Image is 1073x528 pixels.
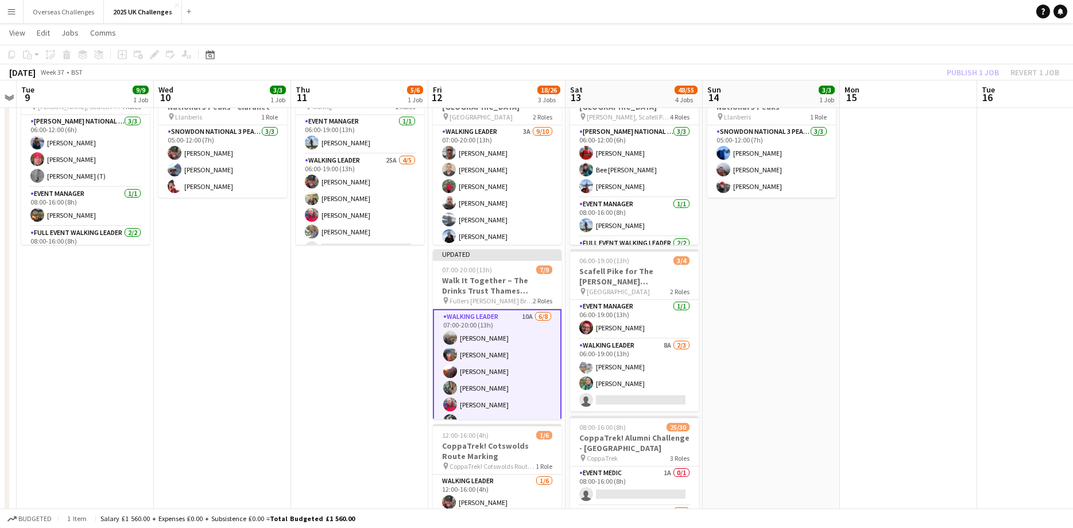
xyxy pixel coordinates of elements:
[37,28,50,38] span: Edit
[570,433,699,453] h3: CoppaTrek! Alumni Challenge - [GEOGRAPHIC_DATA]
[100,514,355,523] div: Salary £1 560.00 + Expenses £0.00 + Subsistence £0.00 =
[670,113,689,121] span: 4 Roles
[533,296,552,305] span: 2 Roles
[819,95,834,104] div: 1 Job
[538,95,560,104] div: 3 Jobs
[9,67,36,78] div: [DATE]
[38,68,67,76] span: Week 37
[442,431,489,440] span: 12:00-16:00 (4h)
[18,515,52,523] span: Budgeted
[21,75,150,245] app-job-card: 06:00-00:00 (18h) (Wed)9/9National 3 Peaks - Claranet [PERSON_NAME], Scafell Pike and Snowdon4 Ro...
[21,84,34,95] span: Tue
[9,28,25,38] span: View
[433,249,561,419] app-job-card: Updated07:00-20:00 (13h)7/9Walk It Together – The Drinks Trust Thames Footpath Challenge Fullers ...
[667,423,689,431] span: 25/30
[57,25,83,40] a: Jobs
[261,113,278,121] span: 1 Role
[104,1,182,23] button: 2025 UK Challenges
[133,86,149,94] span: 9/9
[158,125,287,198] app-card-role: Snowdon National 3 Peaks Walking Leader3/305:00-12:00 (7h)[PERSON_NAME][PERSON_NAME][PERSON_NAME]
[24,1,104,23] button: Overseas Challenges
[6,512,53,525] button: Budgeted
[433,249,561,259] div: Updated
[570,266,699,287] h3: Scafell Pike for The [PERSON_NAME] [PERSON_NAME] Trust
[133,95,148,104] div: 1 Job
[706,91,721,104] span: 14
[670,287,689,296] span: 2 Roles
[536,431,552,440] span: 1/6
[675,95,697,104] div: 4 Jobs
[843,91,859,104] span: 15
[570,339,699,411] app-card-role: Walking Leader8A2/306:00-19:00 (13h)[PERSON_NAME][PERSON_NAME]
[450,296,533,305] span: Fullers [PERSON_NAME] Brewery, [GEOGRAPHIC_DATA]
[707,84,721,95] span: Sun
[570,237,699,296] app-card-role: Full Event Walking Leader2/2
[32,25,55,40] a: Edit
[537,86,560,94] span: 18/26
[980,91,995,104] span: 16
[675,86,698,94] span: 48/55
[570,300,699,339] app-card-role: Event Manager1/106:00-19:00 (13h)[PERSON_NAME]
[533,113,552,121] span: 2 Roles
[431,91,442,104] span: 12
[433,275,561,296] h3: Walk It Together – The Drinks Trust Thames Footpath Challenge
[442,265,492,274] span: 07:00-20:00 (13h)
[63,514,91,523] span: 1 item
[408,95,423,104] div: 1 Job
[536,265,552,274] span: 7/9
[568,91,583,104] span: 13
[433,84,442,95] span: Fri
[570,125,699,198] app-card-role: [PERSON_NAME] National 3 Peaks Walking Leader3/306:00-12:00 (6h)[PERSON_NAME]Bee [PERSON_NAME][PE...
[5,25,30,40] a: View
[724,113,751,121] span: Llanberis
[579,423,626,431] span: 08:00-16:00 (8h)
[296,154,424,260] app-card-role: Walking Leader25A4/506:00-19:00 (13h)[PERSON_NAME][PERSON_NAME][PERSON_NAME][PERSON_NAME]
[296,84,310,95] span: Thu
[587,454,618,463] span: CoppaTrek
[270,86,286,94] span: 3/3
[86,25,121,40] a: Comms
[270,514,355,523] span: Total Budgeted £1 560.00
[158,75,287,198] app-job-card: 05:00-12:00 (7h)3/3Snowdon Local leaders - National 3 Peaks - Claranet Llanberis1 RoleSnowdon Nat...
[157,91,173,104] span: 10
[670,454,689,463] span: 3 Roles
[673,256,689,265] span: 3/4
[270,95,285,104] div: 1 Job
[21,226,150,282] app-card-role: Full Event Walking Leader2/208:00-16:00 (8h)
[570,198,699,237] app-card-role: Event Manager1/108:00-16:00 (8h)[PERSON_NAME]
[845,84,859,95] span: Mon
[587,113,670,121] span: [PERSON_NAME], Scafell Pike and Snowdon
[570,84,583,95] span: Sat
[296,115,424,154] app-card-role: Event Manager1/106:00-19:00 (13h)[PERSON_NAME]
[158,84,173,95] span: Wed
[61,28,79,38] span: Jobs
[570,249,699,411] app-job-card: 06:00-19:00 (13h)3/4Scafell Pike for The [PERSON_NAME] [PERSON_NAME] Trust [GEOGRAPHIC_DATA]2 Rol...
[819,86,835,94] span: 3/3
[450,462,536,471] span: CoppaTrek! Cotswolds Route Marking
[450,113,513,121] span: [GEOGRAPHIC_DATA]
[579,256,629,265] span: 06:00-19:00 (13h)
[175,113,202,121] span: Llanberis
[21,187,150,226] app-card-role: Event Manager1/108:00-16:00 (8h)[PERSON_NAME]
[296,75,424,245] div: 06:00-19:00 (13h)5/6Chilterns Challenge Goring2 RolesEvent Manager1/106:00-19:00 (13h)[PERSON_NAM...
[90,28,116,38] span: Comms
[433,309,561,467] app-card-role: Walking Leader10A6/807:00-20:00 (13h)[PERSON_NAME][PERSON_NAME][PERSON_NAME][PERSON_NAME][PERSON_...
[294,91,310,104] span: 11
[810,113,827,121] span: 1 Role
[433,75,561,245] app-job-card: 07:00-20:00 (13h)10/11NSPCC Proper Trek [GEOGRAPHIC_DATA] [GEOGRAPHIC_DATA]2 RolesWalking Leader3...
[587,287,650,296] span: [GEOGRAPHIC_DATA]
[570,75,699,245] app-job-card: 06:00-00:00 (18h) (Sun)8/9National 3 Peaks - [GEOGRAPHIC_DATA] [PERSON_NAME], Scafell Pike and Sn...
[536,462,552,471] span: 1 Role
[21,115,150,187] app-card-role: [PERSON_NAME] National 3 Peaks Walking Leader3/306:00-12:00 (6h)[PERSON_NAME][PERSON_NAME][PERSON...
[433,441,561,461] h3: CoppaTrek! Cotswolds Route Marking
[707,75,836,198] app-job-card: 05:00-12:00 (7h)3/3Snowdon Local leaders - National 3 Peaks Llanberis1 RoleSnowdon National 3 Pea...
[433,125,561,314] app-card-role: Walking Leader3A9/1007:00-20:00 (13h)[PERSON_NAME][PERSON_NAME][PERSON_NAME][PERSON_NAME][PERSON_...
[570,467,699,506] app-card-role: Event Medic1A0/108:00-16:00 (8h)
[707,125,836,198] app-card-role: Snowdon National 3 Peaks Walking Leader3/305:00-12:00 (7h)[PERSON_NAME][PERSON_NAME][PERSON_NAME]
